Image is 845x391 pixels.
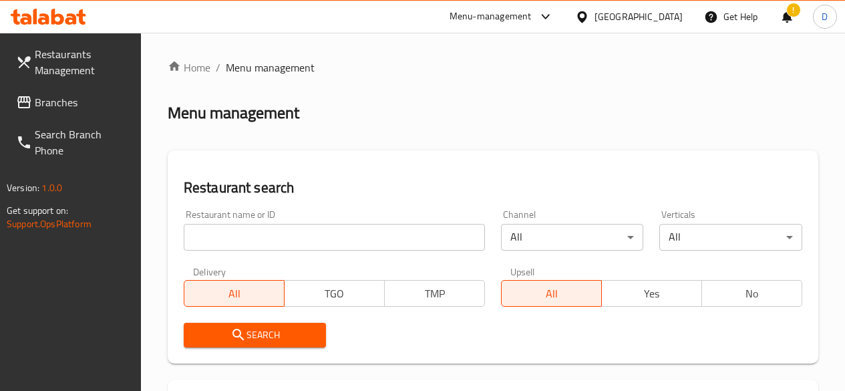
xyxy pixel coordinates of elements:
input: Search for restaurant name or ID.. [184,224,485,251]
label: Upsell [510,267,535,276]
nav: breadcrumb [168,59,818,76]
button: Search [184,323,327,348]
span: Yes [607,284,697,303]
button: TMP [384,280,485,307]
span: All [507,284,597,303]
div: [GEOGRAPHIC_DATA] [595,9,683,24]
button: TGO [284,280,385,307]
button: All [501,280,602,307]
span: 1.0.0 [41,179,62,197]
button: All [184,280,285,307]
span: Restaurants Management [35,46,130,78]
span: Menu management [226,59,315,76]
a: Support.OpsPlatform [7,215,92,233]
a: Restaurants Management [5,38,141,86]
span: Branches [35,94,130,110]
button: No [701,280,802,307]
span: No [707,284,797,303]
span: Search Branch Phone [35,126,130,158]
h2: Menu management [168,102,299,124]
span: Search [194,327,316,344]
a: Search Branch Phone [5,118,141,166]
div: All [659,224,802,251]
span: TMP [390,284,480,303]
div: All [501,224,644,251]
a: Home [168,59,210,76]
span: Version: [7,179,39,197]
a: Branches [5,86,141,118]
span: D [822,9,828,24]
button: Yes [601,280,702,307]
span: Get support on: [7,202,68,219]
label: Delivery [193,267,226,276]
span: TGO [290,284,379,303]
div: Menu-management [450,9,532,25]
h2: Restaurant search [184,178,802,198]
span: All [190,284,279,303]
li: / [216,59,220,76]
